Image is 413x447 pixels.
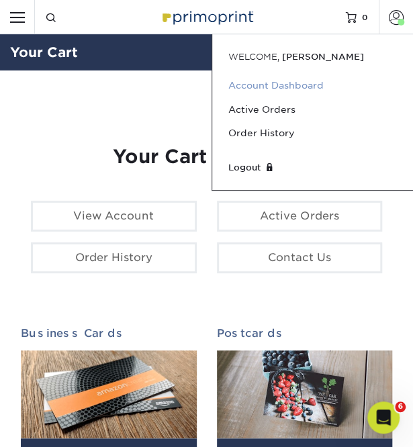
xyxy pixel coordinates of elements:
[21,327,197,340] h2: Business Cards
[158,6,255,27] img: Primoprint
[10,44,78,60] a: Your Cart
[395,401,406,412] span: 6
[21,146,392,168] h1: Your Cart is Empty
[217,350,393,438] img: Postcards
[228,98,397,121] a: Active Orders
[31,242,197,273] a: Order History
[362,12,368,21] span: 0
[21,350,197,438] img: Business Cards
[367,401,400,434] iframe: Intercom live chat
[217,242,383,273] a: Contact Us
[217,201,383,232] a: Active Orders
[31,201,197,232] a: View Account
[228,74,397,97] a: Account Dashboard
[228,161,397,174] a: Logout
[228,52,279,62] span: Welcome,
[282,52,364,62] span: [PERSON_NAME]
[3,406,114,442] iframe: Google Customer Reviews
[217,327,393,340] h2: Postcards
[228,121,397,145] a: Order History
